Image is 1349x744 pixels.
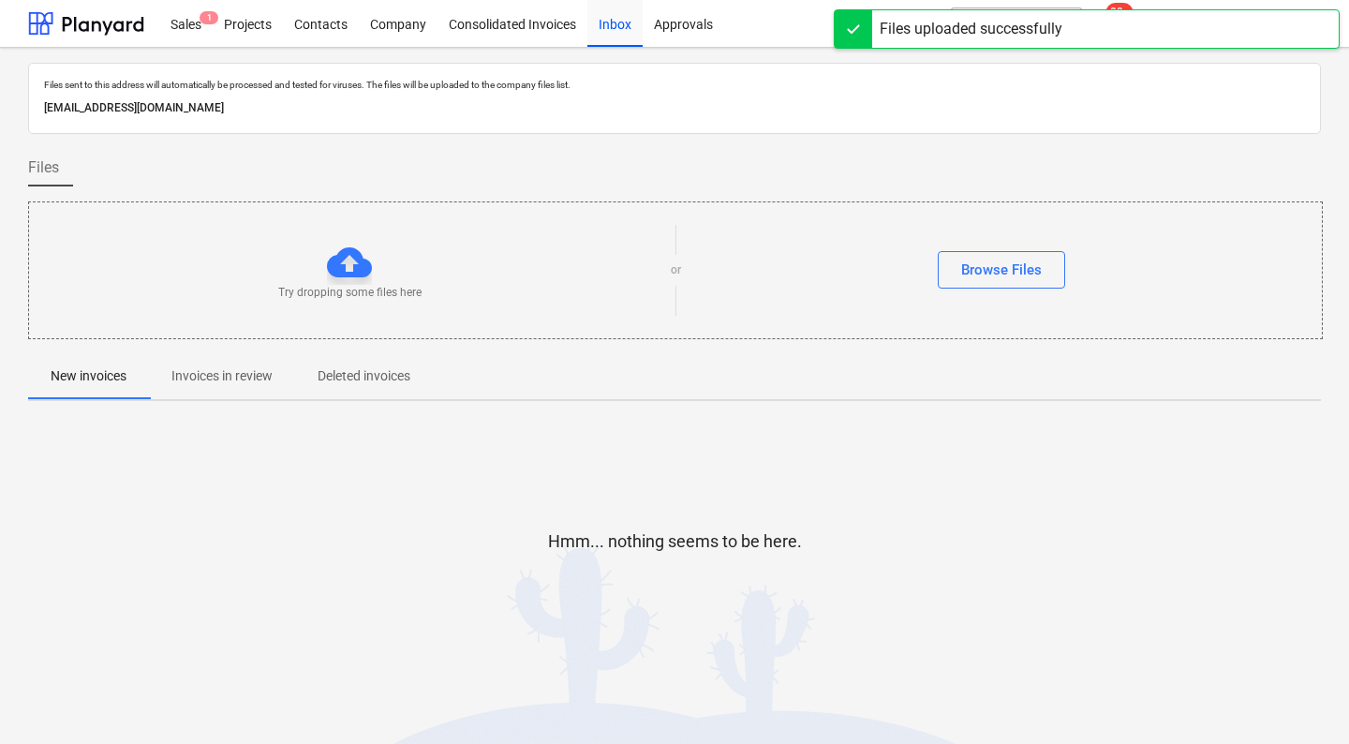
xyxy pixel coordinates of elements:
[880,18,1062,40] div: Files uploaded successfully
[938,251,1065,289] button: Browse Files
[28,156,59,179] span: Files
[28,201,1323,339] div: Try dropping some files hereorBrowse Files
[318,366,410,386] p: Deleted invoices
[200,11,218,24] span: 1
[278,285,422,301] p: Try dropping some files here
[44,79,1305,91] p: Files sent to this address will automatically be processed and tested for viruses. The files will...
[171,366,273,386] p: Invoices in review
[51,366,126,386] p: New invoices
[1255,654,1349,744] iframe: Chat Widget
[961,258,1042,282] div: Browse Files
[671,262,681,278] p: or
[44,98,1305,118] p: [EMAIL_ADDRESS][DOMAIN_NAME]
[548,530,802,553] p: Hmm... nothing seems to be here.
